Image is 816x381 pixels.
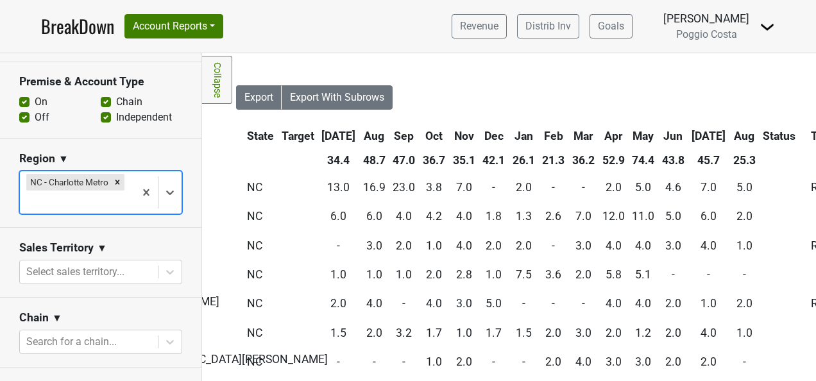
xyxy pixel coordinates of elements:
a: Distrib Inv [517,14,579,38]
span: 3.0 [635,355,651,368]
span: 1.0 [701,297,717,310]
span: 13.0 [327,181,350,194]
span: 1.0 [486,268,502,281]
span: ▼ [52,310,62,326]
span: 2.0 [366,326,382,339]
th: 45.7 [689,149,729,172]
span: - [492,181,495,194]
span: - [582,181,585,194]
span: - [743,268,746,281]
span: 2.0 [456,355,472,368]
span: NC [247,181,262,194]
div: [PERSON_NAME] [663,10,749,27]
span: 1.3 [516,210,532,223]
span: Poggio Costa [676,28,737,40]
span: 16.9 [363,181,386,194]
span: 6.0 [366,210,382,223]
span: 2.0 [516,181,532,194]
span: - [337,355,340,368]
span: 4.0 [426,297,442,310]
h3: Chain [19,311,49,325]
span: 4.0 [635,297,651,310]
span: - [552,239,555,252]
th: 42.1 [479,149,508,172]
span: 3.0 [456,297,472,310]
th: Jul: activate to sort column ascending [318,124,359,148]
th: 48.7 [360,149,389,172]
button: Export With Subrows [282,85,393,110]
span: 4.0 [701,239,717,252]
span: 1.0 [736,239,752,252]
span: - [552,297,555,310]
span: NC [247,326,262,339]
span: 5.1 [635,268,651,281]
span: Status [763,130,795,142]
span: 2.0 [545,326,561,339]
span: 6.0 [701,210,717,223]
div: Remove NC - Charlotte Metro [110,174,124,190]
span: 2.0 [486,239,502,252]
span: 1.7 [486,326,502,339]
span: NC [247,297,262,310]
th: 26.1 [509,149,538,172]
span: 2.8 [456,268,472,281]
span: 3.0 [606,355,622,368]
th: Status: activate to sort column ascending [760,124,807,148]
span: 2.0 [665,297,681,310]
th: 34.4 [318,149,359,172]
span: 5.0 [736,181,752,194]
span: 2.0 [606,181,622,194]
th: 74.4 [629,149,658,172]
span: 4.0 [456,239,472,252]
span: 1.0 [396,268,412,281]
span: 1.0 [456,326,472,339]
span: 2.0 [426,268,442,281]
span: 5.0 [635,181,651,194]
span: 1.2 [635,326,651,339]
span: 5.0 [665,210,681,223]
th: 36.7 [420,149,448,172]
th: Oct: activate to sort column ascending [420,124,448,148]
th: Target: activate to sort column ascending [278,124,318,148]
span: 4.0 [366,297,382,310]
span: 2.0 [575,268,591,281]
a: Collapse [202,56,232,104]
th: 21.3 [540,149,568,172]
span: - [373,355,376,368]
th: 43.8 [659,149,688,172]
span: 4.0 [701,326,717,339]
a: Revenue [452,14,507,38]
span: - [522,355,525,368]
span: NC [247,239,262,252]
th: Feb: activate to sort column ascending [540,124,568,148]
span: 7.0 [701,181,717,194]
span: 1.0 [330,268,346,281]
th: 52.9 [599,149,628,172]
span: 1.5 [330,326,346,339]
span: 4.6 [665,181,681,194]
span: 4.0 [635,239,651,252]
th: Sep: activate to sort column ascending [390,124,419,148]
span: 5.0 [486,297,502,310]
th: 35.1 [450,149,479,172]
span: 11.0 [632,210,654,223]
span: - [402,297,405,310]
span: 2.0 [330,297,346,310]
span: 2.0 [701,355,717,368]
span: - [522,297,525,310]
span: 1.8 [486,210,502,223]
th: State: activate to sort column ascending [244,124,277,148]
span: 2.0 [516,239,532,252]
span: [GEOGRAPHIC_DATA][PERSON_NAME] [133,353,328,366]
span: 23.0 [393,181,415,194]
span: 4.0 [606,239,622,252]
span: 1.0 [366,268,382,281]
th: Jun: activate to sort column ascending [659,124,688,148]
span: Export [244,91,273,103]
span: 7.5 [516,268,532,281]
span: 3.8 [426,181,442,194]
span: 2.0 [545,355,561,368]
span: 3.0 [366,239,382,252]
span: 1.0 [426,239,442,252]
th: May: activate to sort column ascending [629,124,658,148]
